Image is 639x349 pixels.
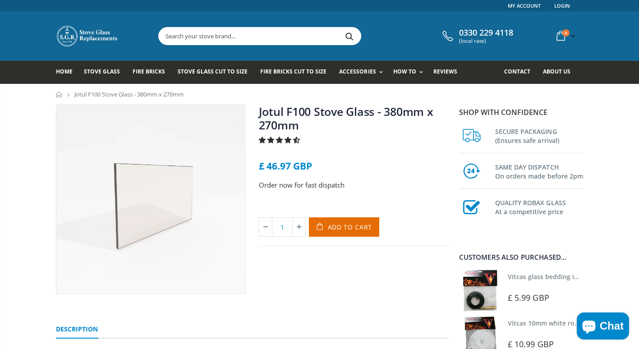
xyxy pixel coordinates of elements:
[178,61,254,84] a: Stove Glass Cut To Size
[56,61,79,84] a: Home
[459,254,584,261] div: Customers also purchased...
[393,61,428,84] a: How To
[553,27,577,45] a: 0
[328,223,372,231] span: Add to Cart
[339,61,387,84] a: Accessories
[259,180,448,190] p: Order now for fast dispatch
[495,125,584,145] h3: SECURE PACKAGING (Ensures safe arrival)
[495,161,584,181] h3: SAME DAY DISPATCH On orders made before 2pm
[56,105,245,294] img: verywiderectangularstoveglass_2ad0fae4-d0e0-4a08-9a99-8e24e98e2091_800x_crop_center.webp
[260,61,333,84] a: Fire Bricks Cut To Size
[504,68,530,75] span: Contact
[74,90,184,98] span: Jotul F100 Stove Glass - 380mm x 270mm
[543,61,577,84] a: About us
[159,28,462,45] input: Search your stove brand...
[56,321,98,339] a: Description
[259,135,302,144] span: 4.43 stars
[133,61,172,84] a: Fire Bricks
[440,28,513,44] a: 0330 229 4118 (local rate)
[508,292,549,303] span: £ 5.99 GBP
[259,104,433,133] a: Jotul F100 Stove Glass - 380mm x 270mm
[459,38,513,44] span: (local rate)
[574,312,632,342] inbox-online-store-chat: Shopify online store chat
[495,197,584,216] h3: QUALITY ROBAX GLASS At a competitive price
[84,61,127,84] a: Stove Glass
[433,68,457,75] span: Reviews
[56,68,73,75] span: Home
[433,61,464,84] a: Reviews
[340,28,360,45] button: Search
[309,217,380,237] button: Add to Cart
[504,61,537,84] a: Contact
[459,28,513,38] span: 0330 229 4118
[259,160,312,172] span: £ 46.97 GBP
[543,68,570,75] span: About us
[84,68,120,75] span: Stove Glass
[459,270,501,312] img: Vitcas stove glass bedding in tape
[260,68,326,75] span: Fire Bricks Cut To Size
[393,68,416,75] span: How To
[133,68,165,75] span: Fire Bricks
[56,25,119,47] img: Stove Glass Replacement
[562,29,570,37] span: 0
[178,68,248,75] span: Stove Glass Cut To Size
[56,92,63,97] a: Home
[339,68,376,75] span: Accessories
[459,107,584,118] p: Shop with confidence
